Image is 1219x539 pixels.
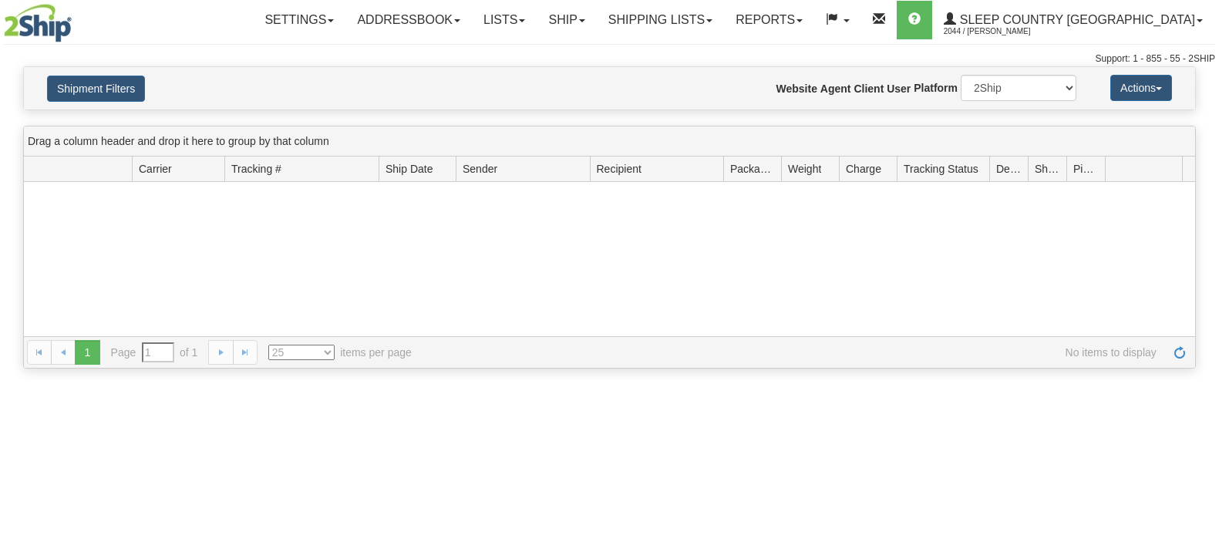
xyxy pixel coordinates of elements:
label: User [887,81,911,96]
span: Sender [463,161,497,177]
span: Packages [730,161,775,177]
a: Settings [253,1,345,39]
span: Page of 1 [111,342,198,362]
span: Pickup Status [1073,161,1099,177]
a: Ship [537,1,596,39]
label: Client [854,81,884,96]
a: Shipping lists [597,1,724,39]
a: Addressbook [345,1,472,39]
a: Refresh [1167,340,1192,365]
label: Platform [914,80,958,96]
label: Website [776,81,817,96]
a: Sleep Country [GEOGRAPHIC_DATA] 2044 / [PERSON_NAME] [932,1,1214,39]
label: Agent [820,81,851,96]
span: items per page [268,345,412,360]
span: 2044 / [PERSON_NAME] [944,24,1059,39]
span: Weight [788,161,821,177]
img: logo2044.jpg [4,4,72,42]
span: Recipient [597,161,641,177]
button: Actions [1110,75,1172,101]
span: Delivery Status [996,161,1022,177]
button: Shipment Filters [47,76,145,102]
span: 1 [75,340,99,365]
span: Tracking # [231,161,281,177]
span: Shipment Issues [1035,161,1060,177]
span: Carrier [139,161,172,177]
a: Lists [472,1,537,39]
span: Sleep Country [GEOGRAPHIC_DATA] [956,13,1195,26]
span: Ship Date [386,161,433,177]
div: grid grouping header [24,126,1195,157]
span: No items to display [433,345,1157,360]
a: Reports [724,1,814,39]
span: Tracking Status [904,161,978,177]
div: Support: 1 - 855 - 55 - 2SHIP [4,52,1215,66]
span: Charge [846,161,881,177]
